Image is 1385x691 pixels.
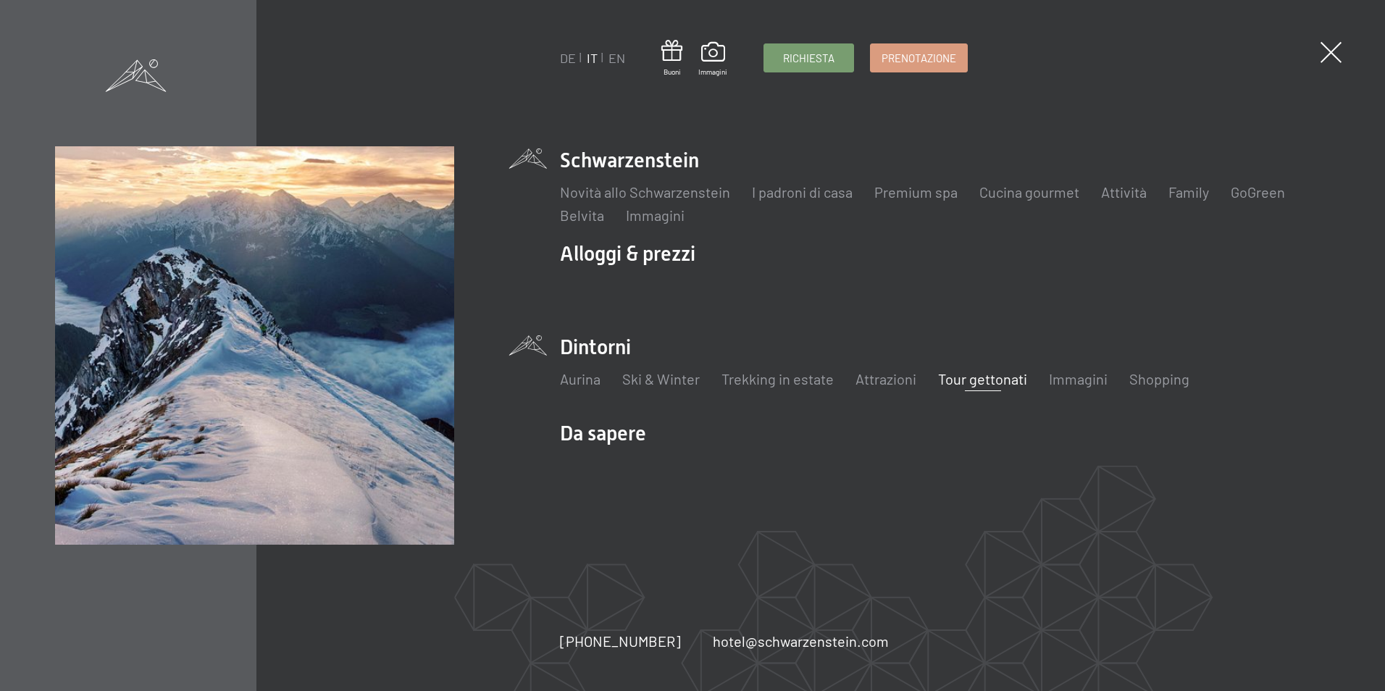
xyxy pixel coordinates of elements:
a: Immagini [698,42,727,77]
a: Belvita [560,206,604,224]
a: Cucina gourmet [979,183,1079,201]
a: Immagini [626,206,685,224]
span: Prenotazione [882,51,956,66]
a: hotel@schwarzenstein.com [713,631,889,651]
a: Richiesta [764,44,853,72]
a: [PHONE_NUMBER] [560,631,681,651]
a: I padroni di casa [752,183,853,201]
a: Attività [1101,183,1147,201]
a: Novità allo Schwarzenstein [560,183,730,201]
a: EN [608,50,625,66]
span: [PHONE_NUMBER] [560,632,681,650]
a: Immagini [1049,370,1108,388]
a: GoGreen [1231,183,1285,201]
a: Family [1168,183,1209,201]
a: Ski & Winter [622,370,700,388]
span: Buoni [661,67,682,77]
a: Tour gettonati [938,370,1027,388]
a: Trekking in estate [721,370,834,388]
a: Prenotazione [871,44,967,72]
a: Premium spa [874,183,958,201]
a: Attrazioni [855,370,916,388]
span: Immagini [698,67,727,77]
a: Shopping [1129,370,1189,388]
a: Buoni [661,40,682,77]
a: DE [560,50,576,66]
a: IT [587,50,598,66]
a: Aurina [560,370,601,388]
span: Richiesta [783,51,834,66]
